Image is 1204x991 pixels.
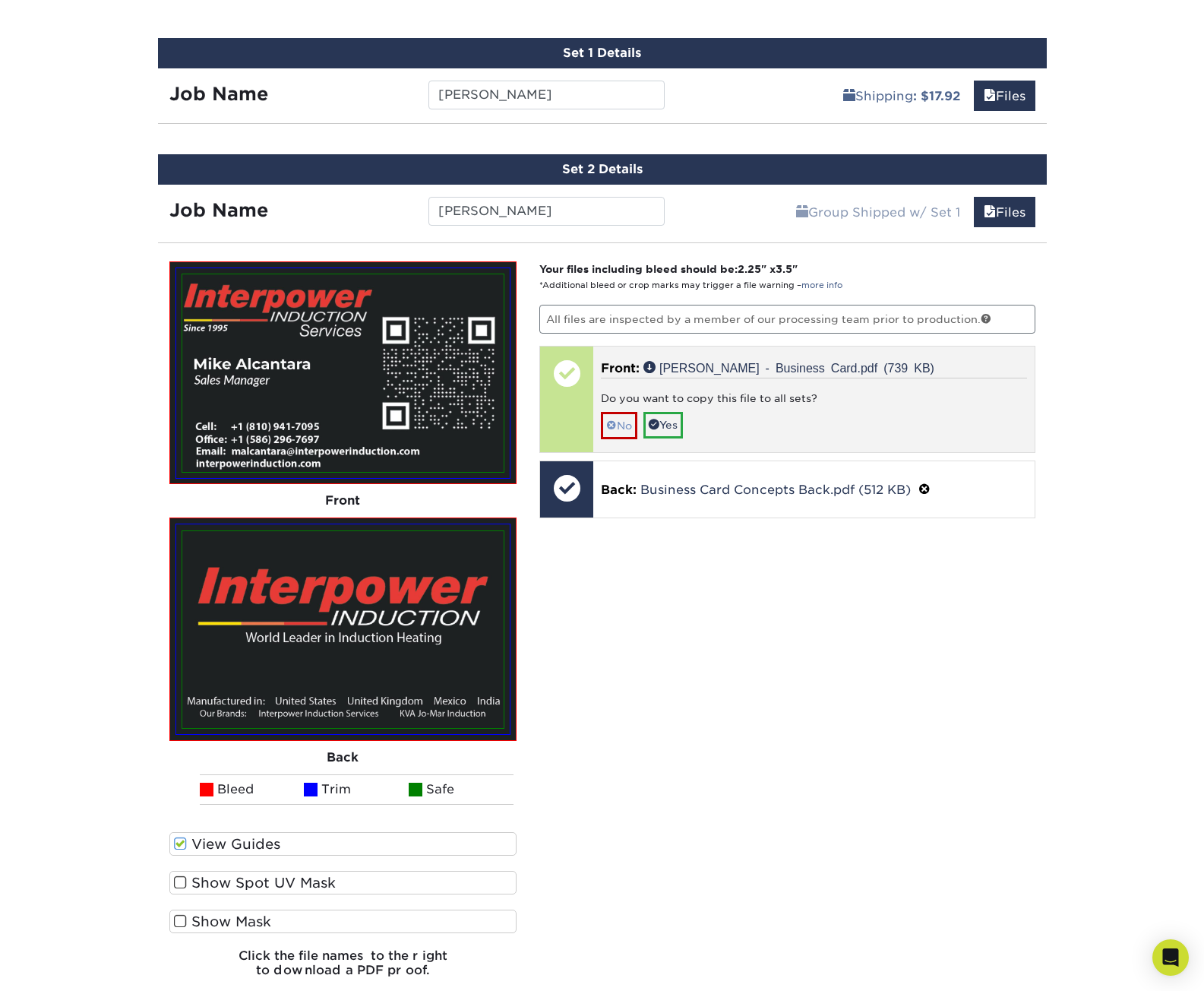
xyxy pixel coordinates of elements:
li: Safe [409,774,514,805]
p: All files are inspected by a member of our processing team prior to production. [539,305,1035,334]
b: : $17.92 [913,89,960,103]
strong: Job Name [169,199,268,221]
input: Enter a job name [428,197,665,226]
li: Bleed [200,774,305,805]
div: Back [169,741,517,774]
span: shipping [796,205,808,220]
span: 2.25 [738,263,761,275]
div: Set 1 Details [158,38,1047,68]
a: Shipping: $17.92 [833,81,970,111]
input: Enter a job name [428,81,665,109]
a: No [601,412,637,439]
h6: Click the file names to the right to download a PDF proof. [169,948,517,989]
a: Business Card Concepts Back.pdf (512 KB) [640,483,911,497]
strong: Job Name [169,83,268,105]
div: Open Intercom Messenger [1152,939,1189,976]
strong: Your files including bleed should be: " x " [539,263,798,275]
div: Do you want to copy this file to all sets? [601,391,1027,412]
div: Front [169,484,517,518]
small: *Additional bleed or crop marks may trigger a file warning – [539,280,842,290]
span: shipping [843,89,855,103]
span: files [984,205,996,220]
a: [PERSON_NAME] - Business Card.pdf (739 KB) [643,361,934,373]
label: Show Mask [169,910,517,933]
a: Group Shipped w/ Set 1 [786,197,970,227]
span: files [984,89,996,103]
span: 3.5 [776,263,792,275]
label: View Guides [169,832,517,856]
label: Show Spot UV Mask [169,871,517,894]
a: more info [801,280,842,290]
span: Back: [601,483,637,497]
a: Files [974,81,1035,111]
span: Front: [601,361,640,375]
li: Trim [304,774,409,805]
a: Yes [643,412,683,438]
a: Files [974,197,1035,227]
div: Set 2 Details [158,154,1047,185]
